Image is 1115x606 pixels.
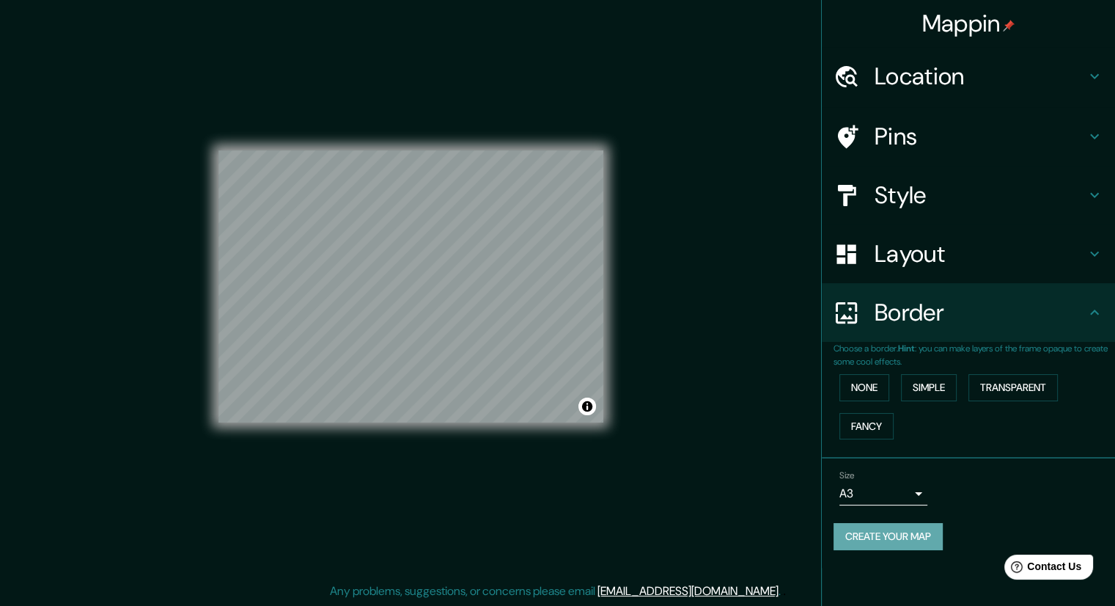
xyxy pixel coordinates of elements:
[822,47,1115,106] div: Location
[330,583,781,600] p: Any problems, suggestions, or concerns please email .
[839,482,927,505] div: A3
[875,239,1086,269] h4: Layout
[875,180,1086,210] h4: Style
[968,374,1058,401] button: Transparent
[822,224,1115,283] div: Layout
[822,166,1115,224] div: Style
[783,583,786,600] div: .
[875,298,1086,327] h4: Border
[822,107,1115,166] div: Pins
[1003,20,1015,32] img: pin-icon.png
[834,523,943,550] button: Create your map
[875,122,1086,151] h4: Pins
[218,150,603,423] canvas: Map
[834,342,1115,368] p: Choose a border. : you can make layers of the frame opaque to create some cool effects.
[985,549,1099,590] iframe: Help widget launcher
[839,374,889,401] button: None
[922,9,1015,38] h4: Mappin
[578,398,596,415] button: Toggle attribution
[839,470,855,482] label: Size
[822,283,1115,342] div: Border
[875,62,1086,91] h4: Location
[781,583,783,600] div: .
[901,374,957,401] button: Simple
[898,343,915,354] b: Hint
[597,583,779,599] a: [EMAIL_ADDRESS][DOMAIN_NAME]
[839,413,894,440] button: Fancy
